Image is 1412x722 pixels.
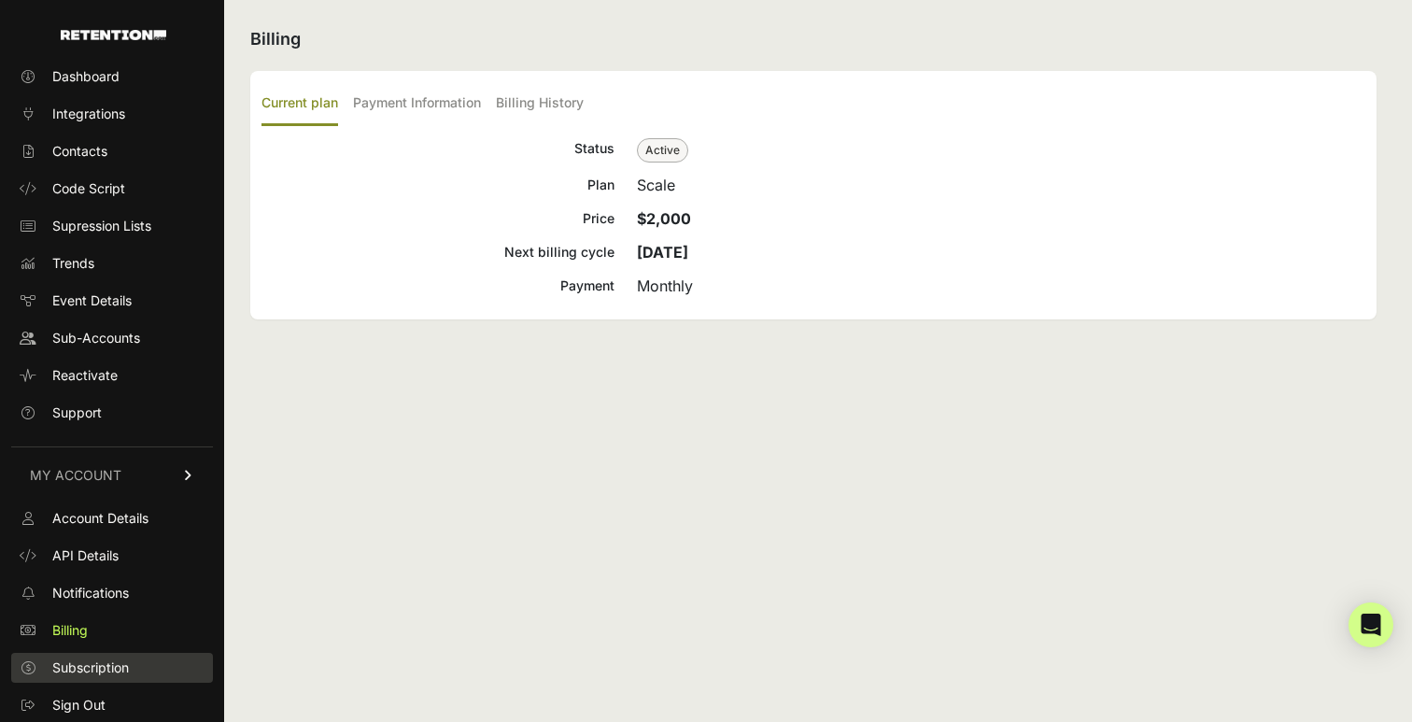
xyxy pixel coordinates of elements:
label: Current plan [261,82,338,126]
div: Payment [261,275,614,297]
span: Sub-Accounts [52,329,140,347]
span: API Details [52,546,119,565]
span: Subscription [52,658,129,677]
a: Supression Lists [11,211,213,241]
a: Subscription [11,653,213,683]
a: Dashboard [11,62,213,92]
span: Support [52,403,102,422]
span: Dashboard [52,67,120,86]
span: Supression Lists [52,217,151,235]
div: Open Intercom Messenger [1348,602,1393,647]
div: Scale [637,174,1365,196]
a: Trends [11,248,213,278]
a: Event Details [11,286,213,316]
div: Monthly [637,275,1365,297]
span: Reactivate [52,366,118,385]
div: Next billing cycle [261,241,614,263]
span: MY ACCOUNT [30,466,121,485]
a: Reactivate [11,361,213,390]
span: Sign Out [52,696,106,715]
img: Retention.com [61,30,166,40]
a: Account Details [11,503,213,533]
span: Integrations [52,105,125,123]
span: Contacts [52,142,107,161]
a: Integrations [11,99,213,129]
span: Notifications [52,584,129,602]
a: Billing [11,616,213,645]
div: Status [261,137,614,163]
span: Account Details [52,509,148,528]
strong: [DATE] [637,243,688,262]
h2: Billing [250,26,1377,52]
div: Plan [261,174,614,196]
span: Trends [52,254,94,273]
a: Contacts [11,136,213,166]
a: Support [11,398,213,428]
a: Code Script [11,174,213,204]
a: Sign Out [11,690,213,720]
div: Price [261,207,614,230]
a: Notifications [11,578,213,608]
label: Billing History [496,82,584,126]
a: API Details [11,541,213,571]
a: Sub-Accounts [11,323,213,353]
span: Billing [52,621,88,640]
span: Active [637,138,688,163]
strong: $2,000 [637,209,691,228]
span: Code Script [52,179,125,198]
span: Event Details [52,291,132,310]
a: MY ACCOUNT [11,446,213,503]
label: Payment Information [353,82,481,126]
